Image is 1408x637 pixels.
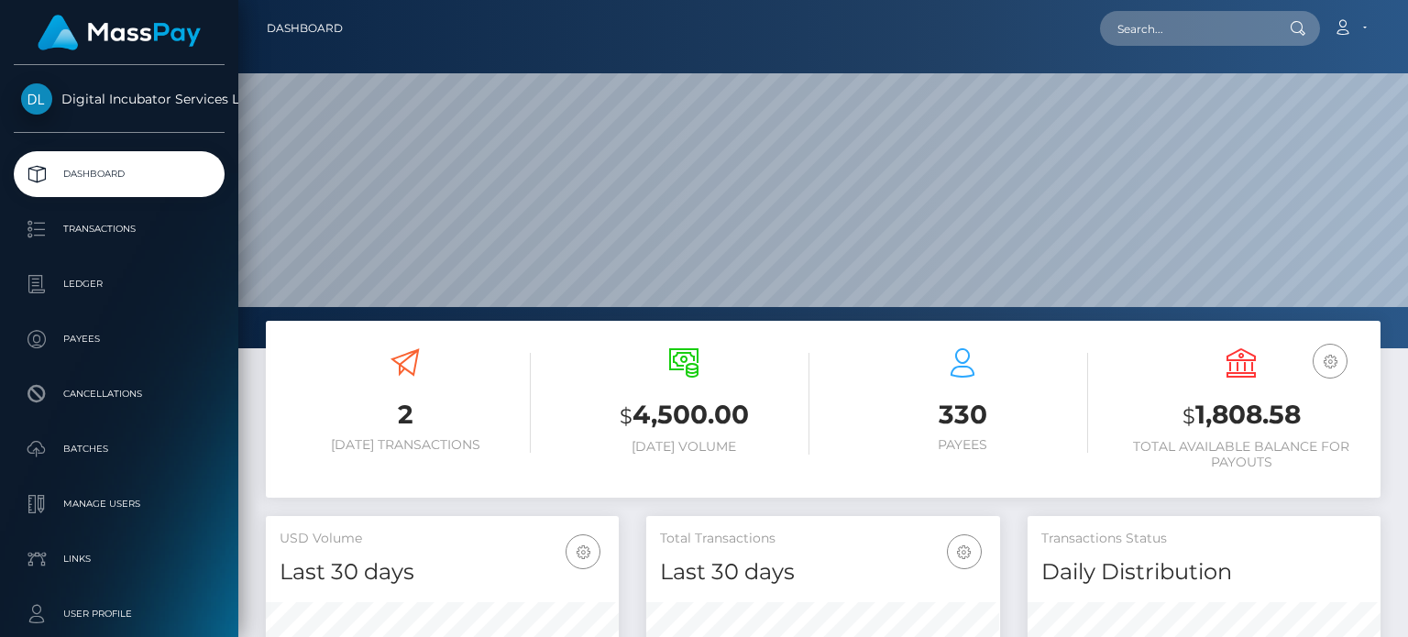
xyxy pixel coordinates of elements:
[558,439,809,455] h6: [DATE] Volume
[21,215,217,243] p: Transactions
[14,426,225,472] a: Batches
[660,530,985,548] h5: Total Transactions
[280,397,531,433] h3: 2
[14,151,225,197] a: Dashboard
[837,437,1088,453] h6: Payees
[14,481,225,527] a: Manage Users
[21,160,217,188] p: Dashboard
[21,490,217,518] p: Manage Users
[280,437,531,453] h6: [DATE] Transactions
[1100,11,1272,46] input: Search...
[1041,556,1367,588] h4: Daily Distribution
[14,536,225,582] a: Links
[21,380,217,408] p: Cancellations
[38,15,201,50] img: MassPay Logo
[620,403,632,429] small: $
[21,270,217,298] p: Ledger
[14,371,225,417] a: Cancellations
[280,530,605,548] h5: USD Volume
[14,316,225,362] a: Payees
[1041,530,1367,548] h5: Transactions Status
[1116,439,1367,470] h6: Total Available Balance for Payouts
[660,556,985,588] h4: Last 30 days
[14,261,225,307] a: Ledger
[21,435,217,463] p: Batches
[837,397,1088,433] h3: 330
[14,206,225,252] a: Transactions
[558,397,809,434] h3: 4,500.00
[21,545,217,573] p: Links
[14,591,225,637] a: User Profile
[21,325,217,353] p: Payees
[1116,397,1367,434] h3: 1,808.58
[1182,403,1195,429] small: $
[21,83,52,115] img: Digital Incubator Services Limited
[267,9,343,48] a: Dashboard
[21,600,217,628] p: User Profile
[14,91,225,107] span: Digital Incubator Services Limited
[280,556,605,588] h4: Last 30 days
